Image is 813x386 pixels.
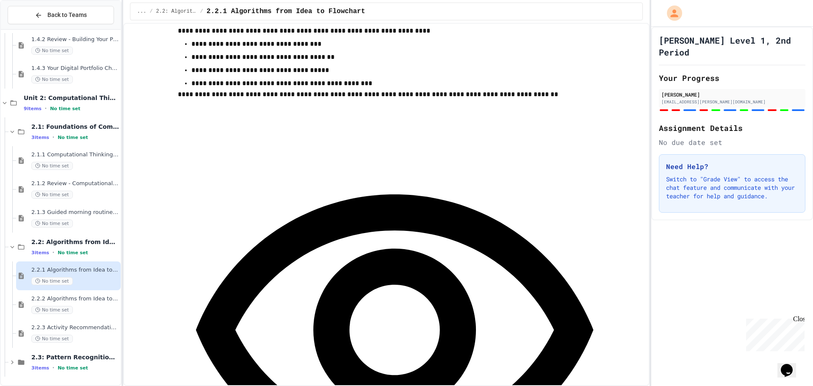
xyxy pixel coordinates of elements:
div: [EMAIL_ADDRESS][PERSON_NAME][DOMAIN_NAME] [661,99,803,105]
span: • [53,134,54,141]
span: 2.2.1 Algorithms from Idea to Flowchart [31,267,119,274]
h2: Assignment Details [659,122,805,134]
span: No time set [31,162,73,170]
span: No time set [58,135,88,140]
h3: Need Help? [666,161,798,172]
div: My Account [658,3,684,23]
span: Back to Teams [47,11,87,19]
h1: [PERSON_NAME] Level 1, 2nd Period [659,34,805,58]
p: Switch to "Grade View" to access the chat feature and communicate with your teacher for help and ... [666,175,798,200]
span: 1.4.3 Your Digital Portfolio Challenge [31,65,119,72]
span: 2.2.2 Algorithms from Idea to Flowchart - Review [31,295,119,303]
span: • [45,105,47,112]
span: • [53,249,54,256]
span: 2.2.1 Algorithms from Idea to Flowchart [207,6,365,17]
span: Unit 2: Computational Thinking & Problem-Solving [24,94,119,102]
span: 2.2: Algorithms from Idea to Flowchart [156,8,197,15]
span: No time set [58,250,88,255]
span: 2.1.3 Guided morning routine flowchart [31,209,119,216]
span: No time set [50,106,80,111]
div: [PERSON_NAME] [661,91,803,98]
span: No time set [58,365,88,371]
span: / [149,8,152,15]
span: No time set [31,277,73,285]
span: No time set [31,306,73,314]
span: 2.1.2 Review - Computational Thinking and Problem Solving [31,180,119,187]
span: 3 items [31,365,49,371]
span: 2.1.1 Computational Thinking and Problem Solving [31,151,119,158]
span: ... [137,8,147,15]
span: 2.2: Algorithms from Idea to Flowchart [31,238,119,246]
iframe: chat widget [743,315,805,351]
span: 2.3: Pattern Recognition & Decomposition [31,353,119,361]
span: • [53,364,54,371]
iframe: chat widget [777,352,805,378]
div: Chat with us now!Close [3,3,58,54]
h2: Your Progress [659,72,805,84]
span: No time set [31,335,73,343]
span: No time set [31,191,73,199]
span: No time set [31,47,73,55]
span: 2.2.3 Activity Recommendation Algorithm [31,324,119,331]
div: No due date set [659,137,805,147]
span: 9 items [24,106,41,111]
span: No time set [31,75,73,83]
span: / [200,8,203,15]
span: 2.1: Foundations of Computational Thinking [31,123,119,131]
span: 3 items [31,250,49,255]
span: 1.4.2 Review - Building Your Professional Online Presence [31,36,119,43]
span: No time set [31,219,73,228]
span: 3 items [31,135,49,140]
